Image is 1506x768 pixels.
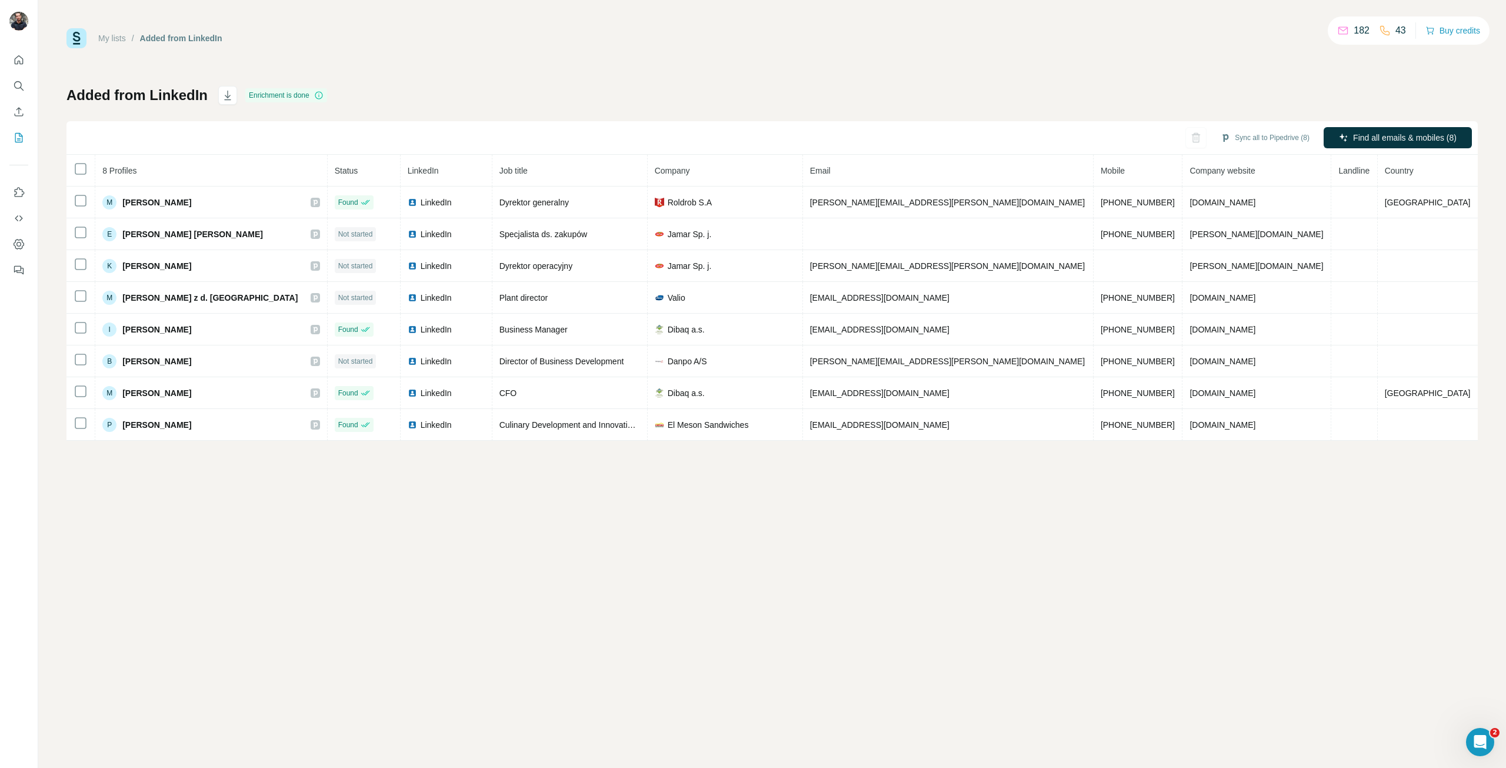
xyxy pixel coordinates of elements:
[655,357,664,366] img: company-logo
[408,325,417,334] img: LinkedIn logo
[1395,24,1406,38] p: 43
[408,198,417,207] img: LinkedIn logo
[668,324,705,335] span: Dibaq a.s.
[810,420,949,430] span: [EMAIL_ADDRESS][DOMAIN_NAME]
[1101,293,1175,302] span: [PHONE_NUMBER]
[122,324,191,335] span: [PERSON_NAME]
[499,198,569,207] span: Dyrektor generalny
[1354,24,1370,38] p: 182
[499,420,675,430] span: Culinary Development and Innovation Executive
[102,354,116,368] div: B
[338,229,373,240] span: Not started
[421,228,452,240] span: LinkedIn
[9,208,28,229] button: Use Surfe API
[1190,325,1255,334] span: [DOMAIN_NAME]
[408,230,417,239] img: LinkedIn logo
[408,261,417,271] img: LinkedIn logo
[122,260,191,272] span: [PERSON_NAME]
[1338,166,1370,175] span: Landline
[421,260,452,272] span: LinkedIn
[655,166,690,175] span: Company
[9,127,28,148] button: My lists
[1101,198,1175,207] span: [PHONE_NUMBER]
[1353,132,1457,144] span: Find all emails & mobiles (8)
[102,195,116,210] div: M
[421,419,452,431] span: LinkedIn
[1190,166,1255,175] span: Company website
[668,260,712,272] span: Jamar Sp. j.
[132,32,134,44] li: /
[421,197,452,208] span: LinkedIn
[102,291,116,305] div: M
[421,324,452,335] span: LinkedIn
[655,261,664,271] img: company-logo
[655,388,664,398] img: company-logo
[1190,198,1255,207] span: [DOMAIN_NAME]
[499,357,624,366] span: Director of Business Development
[9,12,28,31] img: Avatar
[810,325,949,334] span: [EMAIL_ADDRESS][DOMAIN_NAME]
[338,261,373,271] span: Not started
[335,166,358,175] span: Status
[408,420,417,430] img: LinkedIn logo
[9,49,28,71] button: Quick start
[810,357,1085,366] span: [PERSON_NAME][EMAIL_ADDRESS][PERSON_NAME][DOMAIN_NAME]
[338,356,373,367] span: Not started
[1190,261,1323,271] span: [PERSON_NAME][DOMAIN_NAME]
[668,387,705,399] span: Dibaq a.s.
[499,388,517,398] span: CFO
[499,230,587,239] span: Specjalista ds. zakupów
[408,293,417,302] img: LinkedIn logo
[1425,22,1480,39] button: Buy credits
[810,166,831,175] span: Email
[499,166,528,175] span: Job title
[499,293,548,302] span: Plant director
[1490,728,1500,737] span: 2
[408,166,439,175] span: LinkedIn
[122,197,191,208] span: [PERSON_NAME]
[421,292,452,304] span: LinkedIn
[9,182,28,203] button: Use Surfe on LinkedIn
[122,387,191,399] span: [PERSON_NAME]
[1190,388,1255,398] span: [DOMAIN_NAME]
[655,420,664,430] img: company-logo
[1101,230,1175,239] span: [PHONE_NUMBER]
[668,197,712,208] span: Roldrob S.A
[1385,198,1471,207] span: [GEOGRAPHIC_DATA]
[122,228,263,240] span: [PERSON_NAME] [PERSON_NAME]
[122,292,298,304] span: [PERSON_NAME] z d. [GEOGRAPHIC_DATA]
[1101,357,1175,366] span: [PHONE_NUMBER]
[245,88,327,102] div: Enrichment is done
[1101,388,1175,398] span: [PHONE_NUMBER]
[810,198,1085,207] span: [PERSON_NAME][EMAIL_ADDRESS][PERSON_NAME][DOMAIN_NAME]
[102,166,136,175] span: 8 Profiles
[9,101,28,122] button: Enrich CSV
[668,419,749,431] span: El Meson Sandwiches
[338,292,373,303] span: Not started
[1190,230,1323,239] span: [PERSON_NAME][DOMAIN_NAME]
[421,387,452,399] span: LinkedIn
[1101,166,1125,175] span: Mobile
[122,355,191,367] span: [PERSON_NAME]
[408,388,417,398] img: LinkedIn logo
[102,418,116,432] div: P
[810,293,949,302] span: [EMAIL_ADDRESS][DOMAIN_NAME]
[655,198,664,207] img: company-logo
[338,388,358,398] span: Found
[338,420,358,430] span: Found
[66,28,86,48] img: Surfe Logo
[1385,166,1414,175] span: Country
[338,324,358,335] span: Found
[1324,127,1472,148] button: Find all emails & mobiles (8)
[9,234,28,255] button: Dashboard
[810,388,949,398] span: [EMAIL_ADDRESS][DOMAIN_NAME]
[102,259,116,273] div: K
[668,292,685,304] span: Valio
[655,230,664,239] img: company-logo
[140,32,222,44] div: Added from LinkedIn
[1466,728,1494,756] iframe: Intercom live chat
[9,75,28,97] button: Search
[1385,388,1471,398] span: [GEOGRAPHIC_DATA]
[338,197,358,208] span: Found
[668,355,707,367] span: Danpo A/S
